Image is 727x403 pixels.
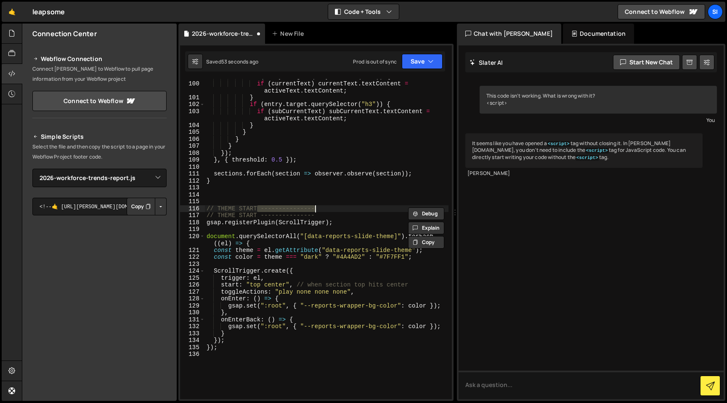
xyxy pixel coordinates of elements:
div: 108 [180,150,205,157]
div: 115 [180,198,205,205]
div: 135 [180,344,205,351]
div: 124 [180,268,205,275]
h2: Connection Center [32,29,97,38]
div: 133 [180,330,205,337]
div: 112 [180,178,205,185]
div: 119 [180,226,205,233]
div: Saved [206,58,258,65]
iframe: YouTube video player [32,310,167,386]
button: Save [402,54,443,69]
div: 116 [180,205,205,212]
div: 103 [180,108,205,122]
code: <script> [547,141,570,147]
iframe: YouTube video player [32,229,167,305]
div: 105 [180,129,205,136]
div: 106 [180,136,205,143]
div: Documentation [563,24,634,44]
h2: Slater AI [470,58,503,66]
button: Debug [408,207,444,220]
div: 131 [180,316,205,323]
button: Copy [127,198,155,215]
div: 111 [180,170,205,178]
div: New File [272,29,307,38]
h2: Simple Scripts [32,132,167,142]
div: 130 [180,309,205,316]
p: Connect [PERSON_NAME] to Webflow to pull page information from your Webflow project [32,64,167,84]
div: 109 [180,156,205,164]
div: 102 [180,101,205,108]
code: <script> [585,148,609,154]
code: <script> [576,155,599,161]
div: Prod is out of sync [353,58,397,65]
div: 136 [180,351,205,358]
div: 104 [180,122,205,129]
div: leapsome [32,7,65,17]
div: 2026-workforce-trends-report.js [192,29,255,38]
a: Connect to Webflow [618,4,705,19]
div: 121 [180,247,205,254]
div: 53 seconds ago [221,58,258,65]
button: Explain [408,222,444,234]
div: 129 [180,302,205,310]
div: 100 [180,80,205,94]
div: 122 [180,254,205,261]
div: 125 [180,275,205,282]
button: Copy [408,236,444,249]
div: It seems like you have opened a tag without closing it. In [PERSON_NAME][DOMAIN_NAME], you don't ... [465,133,703,168]
textarea: <!--🤙 [URL][PERSON_NAME][DOMAIN_NAME]> <script>document.addEventListener("DOMContentLoaded", func... [32,198,167,215]
div: 107 [180,143,205,150]
a: SI [708,4,723,19]
div: 123 [180,261,205,268]
div: 120 [180,233,205,247]
div: Chat with [PERSON_NAME] [457,24,561,44]
div: 114 [180,191,205,199]
div: 113 [180,184,205,191]
div: 132 [180,323,205,330]
p: Select the file and then copy the script to a page in your Webflow Project footer code. [32,142,167,162]
div: 128 [180,295,205,302]
div: Button group with nested dropdown [127,198,167,215]
div: This code isn't working. What is wrong with it? <script> [480,86,717,114]
div: 101 [180,94,205,101]
div: 126 [180,281,205,289]
button: Code + Tools [328,4,399,19]
div: 110 [180,164,205,171]
div: 117 [180,212,205,219]
div: You [482,116,715,125]
h2: Webflow Connection [32,54,167,64]
a: Connect to Webflow [32,91,167,111]
div: 118 [180,219,205,226]
button: Start new chat [613,55,680,70]
div: 134 [180,337,205,344]
div: [PERSON_NAME] [467,170,700,177]
div: 127 [180,289,205,296]
a: 🤙 [2,2,22,22]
